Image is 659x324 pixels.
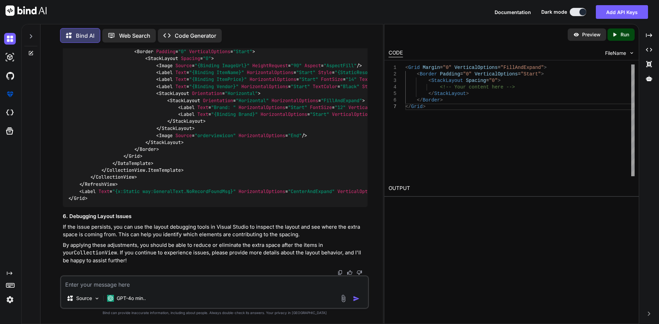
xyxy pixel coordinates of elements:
[175,76,186,82] span: Text
[291,83,310,89] span: "Start"
[466,91,469,96] span: >
[167,97,365,104] span: < = = >
[178,111,598,117] span: < = = = = = = />
[389,97,396,104] div: 6
[460,71,463,77] span: =
[431,78,463,83] span: StackLayout
[629,50,635,56] img: chevron down
[498,65,500,70] span: =
[261,111,307,117] span: HorizontalOptions
[181,111,195,117] span: Label
[189,76,247,82] span: "{Binding ItemPrice}"
[175,69,186,75] span: Text
[454,65,498,70] span: VerticalOptions
[211,104,236,110] span: "Brand: "
[405,104,411,109] span: </
[159,62,173,69] span: Image
[340,83,359,89] span: "Black"
[119,32,150,40] p: Web Search
[443,65,451,70] span: "0"
[423,104,425,109] span: >
[159,90,189,96] span: StackLayout
[203,97,233,104] span: Orientation
[389,64,396,71] div: 1
[4,70,16,82] img: githubDark
[197,104,208,110] span: Text
[156,48,175,55] span: Padding
[384,180,639,196] h2: OUTPUT
[428,78,431,83] span: <
[189,69,244,75] span: "{Binding ItemName}"
[304,62,321,69] span: Aspect
[4,33,16,45] img: darkChat
[335,69,423,75] span: "{StaticResource ForLabelValue}"
[85,181,115,187] span: RefreshView
[159,69,173,75] span: Label
[411,104,423,109] span: Grid
[74,249,117,256] code: CollectionView
[247,69,293,75] span: HorizontalOptions
[145,139,184,145] span: </ >
[348,104,390,110] span: VerticalOptions
[63,241,368,265] p: By applying these adjustments, you should be able to reduce or eliminate the extra space after th...
[324,62,357,69] span: "AspectFill"
[252,62,288,69] span: HeightRequest
[347,270,352,275] img: like
[4,294,16,305] img: settings
[134,48,255,55] span: < = = >
[90,174,137,180] span: </ >
[434,91,466,96] span: StackLayout
[173,118,203,124] span: StackLayout
[474,71,518,77] span: VerticalOptions
[189,48,230,55] span: VerticalOptions
[94,296,100,301] img: Pick Models
[541,9,567,15] span: Dark mode
[82,188,96,194] span: Label
[156,69,428,75] span: < = = = />
[101,167,184,173] span: </ >
[195,62,250,69] span: "{Binding ImageUrl}"
[159,83,173,89] span: Label
[486,78,489,83] span: =
[241,83,288,89] span: HorizontalOptions
[4,51,16,63] img: darkAi-studio
[239,188,285,194] span: HorizontalOptions
[148,55,178,61] span: StackLayout
[123,153,142,159] span: </ >
[310,104,332,110] span: FontSize
[518,71,520,77] span: =
[134,146,159,152] span: </ >
[178,104,628,110] span: < = = = = = = />
[175,132,192,139] span: Source
[159,76,173,82] span: Label
[137,48,153,55] span: Border
[74,195,85,201] span: Grid
[335,104,346,110] span: "12"
[239,104,285,110] span: HorizontalOptions
[181,55,200,61] span: Spacing
[296,69,315,75] span: "Start"
[99,188,109,194] span: Text
[159,132,173,139] span: Image
[389,84,396,91] div: 4
[63,223,368,239] p: If the issue persists, you can use the layout debugging tools in Visual Studio to inspect the lay...
[541,71,544,77] span: >
[310,111,329,117] span: "Start"
[521,71,541,77] span: "Start"
[197,111,208,117] span: Text
[156,90,261,96] span: < = >
[76,32,94,40] p: Bind AI
[299,76,318,82] span: "Start"
[337,188,379,194] span: VerticalOptions
[63,213,368,220] h3: 6. Debugging Layout Issues
[291,62,302,69] span: "90"
[605,50,626,57] span: FileName
[423,97,440,103] span: Border
[362,83,376,89] span: Style
[156,76,585,82] span: < = = = = = />
[288,188,335,194] span: "CenterAndExpand"
[151,139,181,145] span: StackLayout
[288,132,302,139] span: "End"
[420,71,437,77] span: Border
[389,104,396,110] div: 7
